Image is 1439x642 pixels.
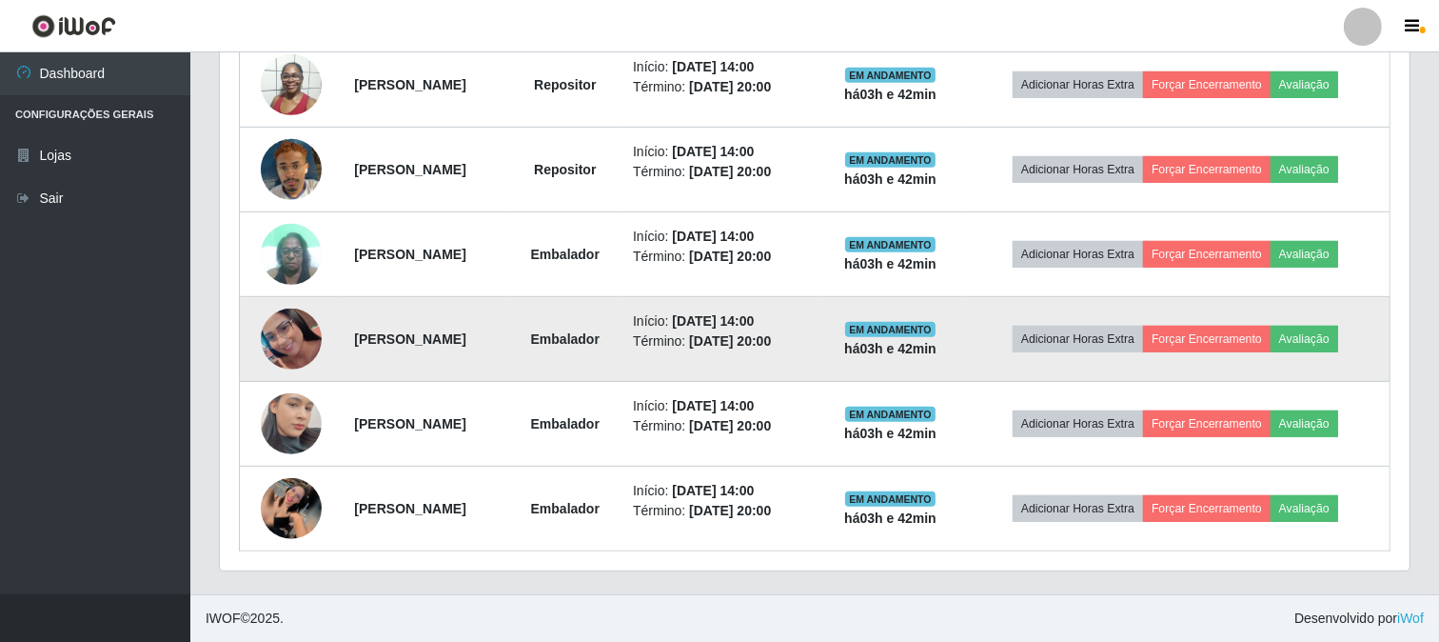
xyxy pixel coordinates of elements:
[672,313,754,329] time: [DATE] 14:00
[261,115,322,224] img: 1752887035908.jpeg
[1271,495,1338,522] button: Avaliação
[633,416,808,436] li: Término:
[1271,156,1338,183] button: Avaliação
[354,162,465,177] strong: [PERSON_NAME]
[354,247,465,262] strong: [PERSON_NAME]
[261,370,322,478] img: 1735236276085.jpeg
[531,501,600,516] strong: Embalador
[845,152,936,168] span: EM ANDAMENTO
[261,309,322,370] img: 1696852305986.jpeg
[206,611,241,626] span: IWOF
[844,256,936,271] strong: há 03 h e 42 min
[672,398,754,413] time: [DATE] 14:00
[1143,241,1271,268] button: Forçar Encerramento
[689,503,771,518] time: [DATE] 20:00
[261,213,322,294] img: 1704231584676.jpeg
[845,322,936,337] span: EM ANDAMENTO
[1143,71,1271,98] button: Forçar Encerramento
[689,418,771,433] time: [DATE] 20:00
[672,229,754,244] time: [DATE] 14:00
[1397,611,1424,626] a: iWof
[1271,71,1338,98] button: Avaliação
[261,44,322,125] img: 1747866789460.jpeg
[633,77,808,97] li: Término:
[633,227,808,247] li: Início:
[672,144,754,159] time: [DATE] 14:00
[31,14,116,38] img: CoreUI Logo
[1013,326,1143,352] button: Adicionar Horas Extra
[354,77,465,92] strong: [PERSON_NAME]
[354,501,465,516] strong: [PERSON_NAME]
[1143,495,1271,522] button: Forçar Encerramento
[531,416,600,431] strong: Embalador
[844,341,936,356] strong: há 03 h e 42 min
[633,57,808,77] li: Início:
[1271,326,1338,352] button: Avaliação
[689,164,771,179] time: [DATE] 20:00
[1143,326,1271,352] button: Forçar Encerramento
[1143,411,1271,437] button: Forçar Encerramento
[531,247,600,262] strong: Embalador
[845,492,936,507] span: EM ANDAMENTO
[633,247,808,267] li: Término:
[845,407,936,422] span: EM ANDAMENTO
[633,481,808,501] li: Início:
[1013,71,1143,98] button: Adicionar Horas Extra
[844,511,936,526] strong: há 03 h e 42 min
[1294,609,1424,629] span: Desenvolvido por
[689,333,771,349] time: [DATE] 20:00
[1013,411,1143,437] button: Adicionar Horas Extra
[1013,156,1143,183] button: Adicionar Horas Extra
[534,162,596,177] strong: Repositor
[633,501,808,521] li: Término:
[633,311,808,331] li: Início:
[844,171,936,187] strong: há 03 h e 42 min
[206,609,284,629] span: © 2025 .
[689,249,771,264] time: [DATE] 20:00
[672,483,754,498] time: [DATE] 14:00
[1271,411,1338,437] button: Avaliação
[633,331,808,351] li: Término:
[844,87,936,102] strong: há 03 h e 42 min
[354,331,465,347] strong: [PERSON_NAME]
[261,478,322,539] img: 1744410035254.jpeg
[1271,241,1338,268] button: Avaliação
[531,331,600,347] strong: Embalador
[633,162,808,182] li: Término:
[1013,495,1143,522] button: Adicionar Horas Extra
[689,79,771,94] time: [DATE] 20:00
[1143,156,1271,183] button: Forçar Encerramento
[633,142,808,162] li: Início:
[845,237,936,252] span: EM ANDAMENTO
[534,77,596,92] strong: Repositor
[633,396,808,416] li: Início:
[354,416,465,431] strong: [PERSON_NAME]
[845,68,936,83] span: EM ANDAMENTO
[844,426,936,441] strong: há 03 h e 42 min
[1013,241,1143,268] button: Adicionar Horas Extra
[672,59,754,74] time: [DATE] 14:00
